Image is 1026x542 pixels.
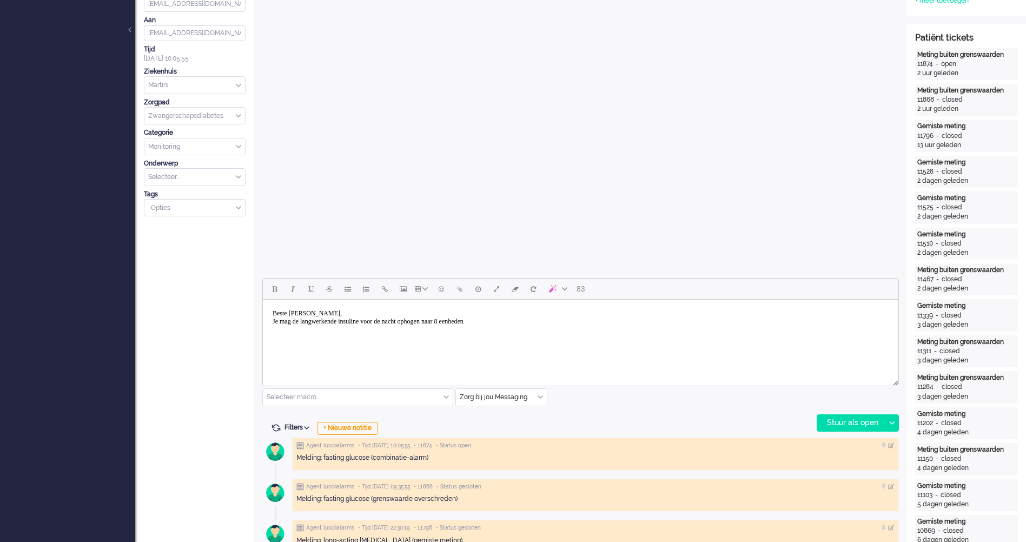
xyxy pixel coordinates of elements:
[917,517,1016,526] div: Gemiste meting
[934,131,942,141] div: -
[358,483,410,491] span: • Tijd [DATE] 09:35:55
[302,280,320,298] button: Underline
[577,285,585,293] span: 83
[934,95,942,104] div: -
[917,50,1016,60] div: Meting buiten grenswaarden
[933,311,941,320] div: -
[917,266,1016,275] div: Meting buiten grenswaarden
[296,442,304,450] img: ic_note_grey.svg
[941,60,956,69] div: open
[412,280,432,298] button: Table
[524,280,542,298] button: Reset content
[144,128,246,137] div: Categorie
[358,442,410,450] span: • Tijd [DATE] 10:05:55
[917,131,934,141] div: 11796
[262,479,289,506] img: avatar
[283,280,302,298] button: Italic
[414,483,433,491] span: • 11868
[436,483,481,491] span: • Status gesloten
[917,176,1016,186] div: 2 dagen geleden
[144,67,246,76] div: Ziekenhuis
[939,347,960,356] div: closed
[917,347,931,356] div: 11311
[917,428,1016,437] div: 4 dagen geleden
[942,203,962,212] div: closed
[917,338,1016,347] div: Meting buiten grenswaarden
[917,203,934,212] div: 11525
[917,95,934,104] div: 11868
[144,45,246,54] div: Tijd
[917,141,1016,150] div: 13 uur geleden
[933,60,941,69] div: -
[917,500,1016,509] div: 5 dagen geleden
[917,311,933,320] div: 11339
[941,311,962,320] div: closed
[917,454,933,464] div: 11150
[917,373,1016,382] div: Meting buiten grenswaarden
[917,320,1016,329] div: 3 dagen geleden
[144,98,246,107] div: Zorgpad
[375,280,394,298] button: Insert/edit link
[889,376,898,386] div: Resize
[542,280,572,298] button: AI
[296,524,304,532] img: ic_note_grey.svg
[917,86,1016,95] div: Meting buiten grenswaarden
[317,422,378,435] div: + Nieuwe notitie
[917,60,933,69] div: 11874
[144,45,246,63] div: [DATE] 10:05:55
[414,524,432,532] span: • 11796
[943,526,964,536] div: closed
[506,280,524,298] button: Clear formatting
[296,453,895,462] div: Melding: fasting glucose (combinatie-alarm)
[265,280,283,298] button: Bold
[942,275,962,284] div: closed
[296,483,304,491] img: ic_note_grey.svg
[942,131,962,141] div: closed
[917,392,1016,401] div: 3 dagen geleden
[469,280,487,298] button: Delay message
[917,464,1016,473] div: 4 dagen geleden
[144,190,246,199] div: Tags
[144,199,246,217] div: Select Tags
[263,300,898,376] iframe: Rich Text Area
[917,481,1016,491] div: Gemiste meting
[357,280,375,298] button: Numbered list
[917,284,1016,293] div: 2 dagen geleden
[320,280,339,298] button: Strikethrough
[306,483,354,491] span: Agent lusciialarms
[931,347,939,356] div: -
[915,32,1018,44] div: Patiënt tickets
[917,239,933,248] div: 11510
[817,415,885,431] div: Stuur als open
[933,239,941,248] div: -
[572,280,590,298] button: 83
[942,95,963,104] div: closed
[436,524,481,532] span: • Status gesloten
[306,442,354,450] span: Agent lusciialarms
[358,524,410,532] span: • Tijd [DATE] 22:30:19
[306,524,354,532] span: Agent lusciialarms
[917,526,935,536] div: 10869
[414,442,432,450] span: • 11874
[917,104,1016,114] div: 2 uur geleden
[941,454,962,464] div: closed
[917,409,1016,419] div: Gemiste meting
[941,419,962,428] div: closed
[933,454,941,464] div: -
[917,248,1016,257] div: 2 dagen geleden
[436,442,471,450] span: • Status open
[394,280,412,298] button: Insert/edit image
[917,419,933,428] div: 11202
[144,159,246,168] div: Onderwerp
[934,167,942,176] div: -
[934,203,942,212] div: -
[432,280,451,298] button: Emoticons
[917,69,1016,78] div: 2 uur geleden
[487,280,506,298] button: Fullscreen
[917,356,1016,365] div: 3 dagen geleden
[917,230,1016,239] div: Gemiste meting
[917,167,934,176] div: 11528
[933,419,941,428] div: -
[942,382,962,392] div: closed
